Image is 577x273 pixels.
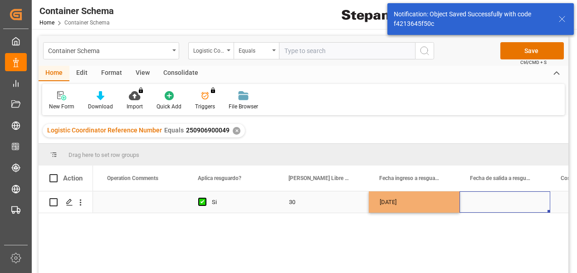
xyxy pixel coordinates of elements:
div: 30 [278,191,369,213]
img: Stepan_Company_logo.svg.png_1713531530.png [342,7,408,23]
span: Logistic Coordinator Reference Number [47,127,162,134]
div: Press SPACE to select this row. [39,191,93,213]
input: Type to search [279,42,415,59]
div: Format [94,66,129,81]
button: search button [415,42,434,59]
button: open menu [43,42,179,59]
div: Notification: Object Saved Successfully with code f4213645f50c [394,10,550,29]
button: Save [500,42,564,59]
a: Home [39,19,54,26]
div: Quick Add [156,102,181,111]
span: Fecha ingreso a resguardo [379,175,440,181]
span: [PERSON_NAME] Libre en [GEOGRAPHIC_DATA] externo [288,175,349,181]
span: Equals [164,127,184,134]
span: 250906900049 [186,127,230,134]
div: Home [39,66,69,81]
span: Fecha de salida a resguardo [470,175,531,181]
button: open menu [188,42,234,59]
span: Operation Comments [107,175,158,181]
div: New Form [49,102,74,111]
div: Edit [69,66,94,81]
div: View [129,66,156,81]
div: Consolidate [156,66,205,81]
div: Logistic Coordinator Reference Number [193,44,224,55]
div: Download [88,102,113,111]
div: ✕ [233,127,240,135]
div: Action [63,174,83,182]
div: Equals [239,44,269,55]
div: Container Schema [39,4,114,18]
div: Container Schema [48,44,169,56]
button: open menu [234,42,279,59]
span: Drag here to set row groups [68,151,139,158]
div: [DATE] [369,191,460,213]
span: Ctrl/CMD + S [520,59,547,66]
div: Si [212,192,267,213]
span: Aplica resguardo? [198,175,241,181]
div: File Browser [229,102,258,111]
